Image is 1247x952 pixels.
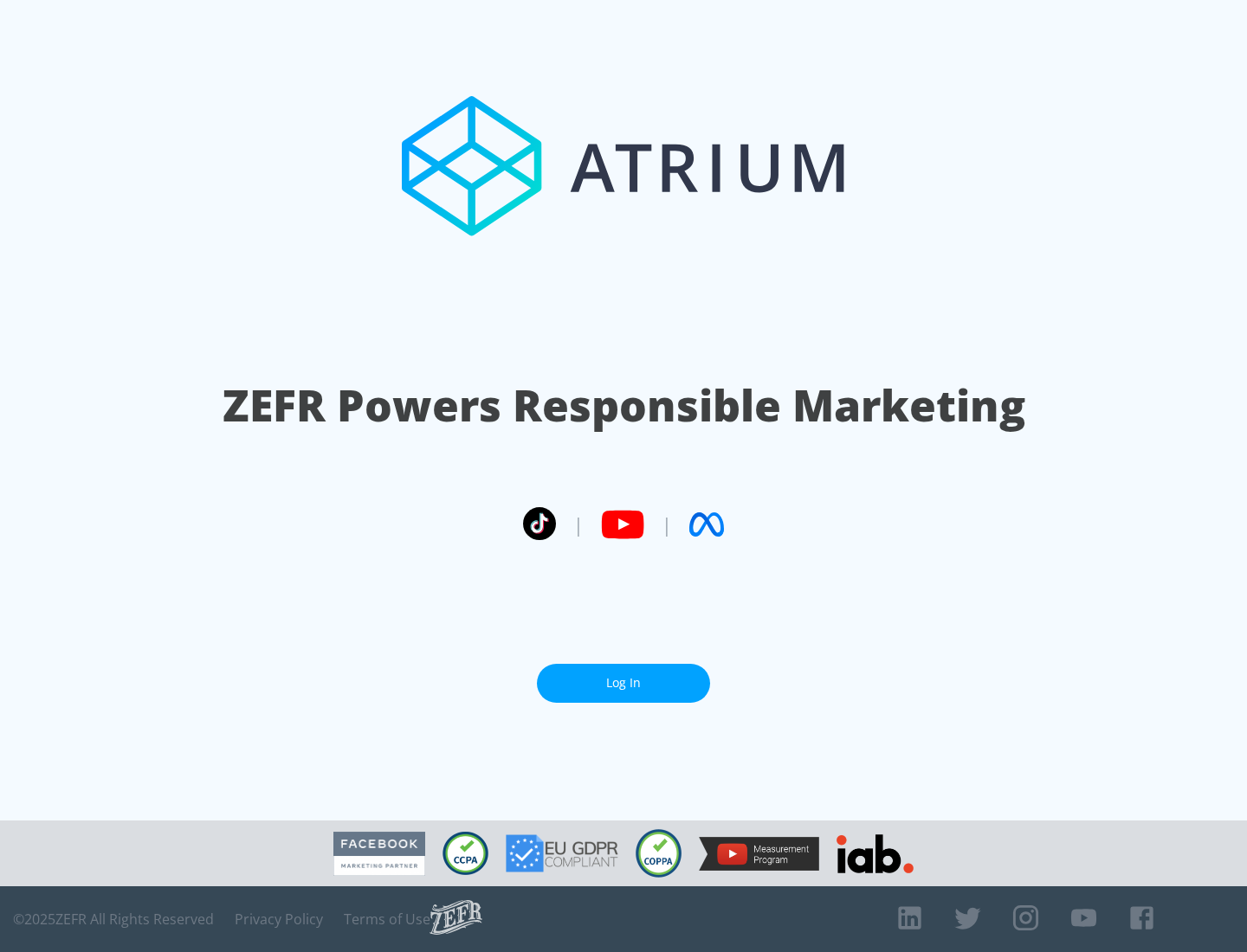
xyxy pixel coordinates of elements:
img: Facebook Marketing Partner [333,832,425,876]
a: Privacy Policy [235,910,323,928]
span: | [573,511,584,537]
img: CCPA Compliant [443,832,488,875]
span: | [662,511,672,537]
span: © 2025 ZEFR All Rights Reserved [13,910,214,928]
a: Log In [537,664,710,703]
h1: ZEFR Powers Responsible Marketing [223,376,1025,435]
img: GDPR Compliant [506,834,618,872]
a: Terms of Use [344,910,430,928]
img: YouTube Measurement Program [699,837,819,871]
img: IAB [837,834,914,873]
img: COPPA Compliant [636,829,682,878]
